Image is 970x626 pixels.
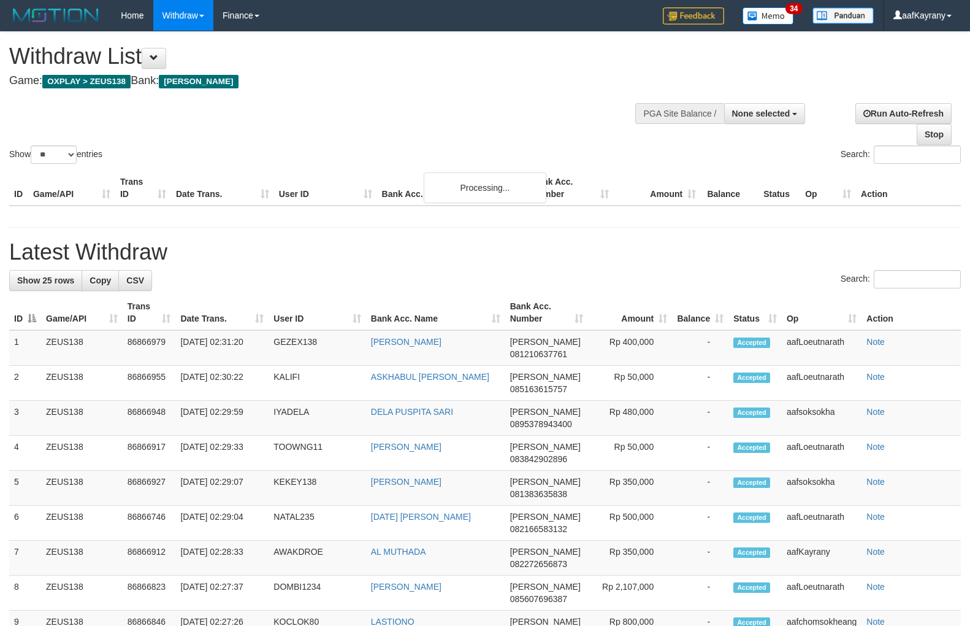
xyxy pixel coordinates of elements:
span: Copy 081210637761 to clipboard [510,349,567,359]
span: None selected [732,109,790,118]
span: Accepted [733,547,770,558]
td: 86866979 [123,330,176,366]
th: Date Trans.: activate to sort column ascending [175,295,269,330]
span: Copy 085607696387 to clipboard [510,594,567,604]
td: [DATE] 02:30:22 [175,366,269,401]
a: DELA PUSPITA SARI [371,407,453,417]
a: Run Auto-Refresh [855,103,952,124]
th: Action [856,171,961,206]
img: MOTION_logo.png [9,6,102,25]
label: Search: [841,145,961,164]
td: Rp 350,000 [588,541,672,576]
input: Search: [874,270,961,288]
span: Copy 083842902896 to clipboard [510,454,567,464]
a: [PERSON_NAME] [371,337,441,347]
img: Feedback.jpg [663,7,724,25]
th: Bank Acc. Name: activate to sort column ascending [366,295,505,330]
span: OXPLAY > ZEUS138 [42,75,131,88]
span: Copy 081383635838 to clipboard [510,489,567,499]
span: Copy 085163615757 to clipboard [510,384,567,394]
td: IYADELA [269,401,366,436]
span: Copy 082166583132 to clipboard [510,524,567,534]
h1: Latest Withdraw [9,240,961,265]
a: ASKHABUL [PERSON_NAME] [371,372,489,382]
span: Accepted [733,338,770,348]
th: Balance: activate to sort column ascending [672,295,728,330]
span: [PERSON_NAME] [510,547,581,557]
td: Rp 2,107,000 [588,576,672,611]
th: Op [800,171,856,206]
th: Action [861,295,961,330]
a: [PERSON_NAME] [371,477,441,487]
th: ID: activate to sort column descending [9,295,41,330]
span: [PERSON_NAME] [159,75,238,88]
th: User ID [274,171,377,206]
td: [DATE] 02:31:20 [175,330,269,366]
a: Show 25 rows [9,270,82,291]
td: ZEUS138 [41,436,123,471]
span: [PERSON_NAME] [510,407,581,417]
h1: Withdraw List [9,44,635,69]
th: Balance [701,171,758,206]
a: Note [866,442,885,452]
td: 3 [9,401,41,436]
a: Copy [82,270,119,291]
button: None selected [724,103,806,124]
th: Bank Acc. Name [377,171,527,206]
td: 8 [9,576,41,611]
a: CSV [118,270,152,291]
img: panduan.png [812,7,874,24]
a: Note [866,337,885,347]
th: Op: activate to sort column ascending [782,295,861,330]
td: ZEUS138 [41,366,123,401]
td: Rp 50,000 [588,366,672,401]
td: 86866912 [123,541,176,576]
th: Date Trans. [171,171,274,206]
td: [DATE] 02:29:07 [175,471,269,506]
td: aafLoeutnarath [782,330,861,366]
td: AWAKDROE [269,541,366,576]
span: [PERSON_NAME] [510,582,581,592]
td: TOOWNG11 [269,436,366,471]
span: Show 25 rows [17,276,74,285]
span: Accepted [733,477,770,488]
td: 86866955 [123,366,176,401]
a: AL MUTHADA [371,547,426,557]
a: [DATE] [PERSON_NAME] [371,512,471,522]
td: 4 [9,436,41,471]
span: Accepted [733,442,770,453]
td: - [672,436,728,471]
td: 1 [9,330,41,366]
td: [DATE] 02:27:37 [175,576,269,611]
h4: Game: Bank: [9,75,635,87]
td: aafsoksokha [782,471,861,506]
label: Show entries [9,145,102,164]
td: 86866917 [123,436,176,471]
td: aafLoeutnarath [782,436,861,471]
td: aafLoeutnarath [782,366,861,401]
a: [PERSON_NAME] [371,442,441,452]
a: Note [866,547,885,557]
a: Stop [917,124,952,145]
td: [DATE] 02:28:33 [175,541,269,576]
span: Accepted [733,408,770,418]
span: Copy [90,276,111,285]
td: aafLoeutnarath [782,506,861,541]
td: Rp 350,000 [588,471,672,506]
td: aafsoksokha [782,401,861,436]
span: 34 [785,3,802,14]
td: - [672,330,728,366]
td: 86866746 [123,506,176,541]
span: [PERSON_NAME] [510,337,581,347]
td: - [672,576,728,611]
th: Status [758,171,800,206]
td: KALIFI [269,366,366,401]
th: Game/API [28,171,115,206]
a: Note [866,477,885,487]
th: User ID: activate to sort column ascending [269,295,366,330]
td: aafKayrany [782,541,861,576]
span: [PERSON_NAME] [510,477,581,487]
th: Amount [614,171,701,206]
img: Button%20Memo.svg [743,7,794,25]
span: [PERSON_NAME] [510,442,581,452]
